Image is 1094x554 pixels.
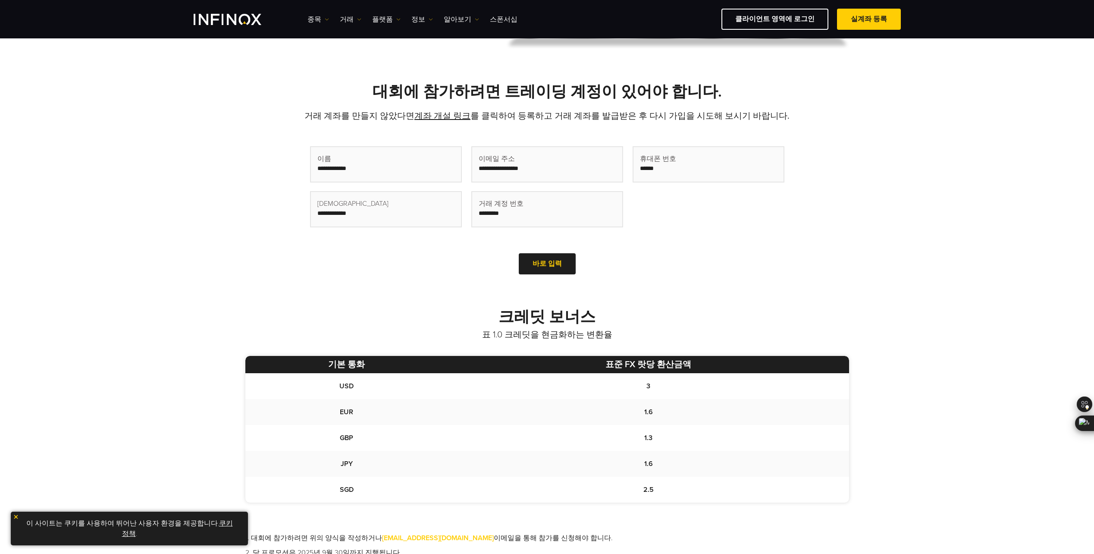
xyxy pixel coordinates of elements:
img: yellow close icon [13,514,19,520]
p: 이 사이트는 쿠키를 사용하여 뛰어난 사용자 환경을 제공합니다. . [15,516,244,541]
td: 1.3 [448,425,849,451]
a: 실계좌 등록 [837,9,901,30]
a: [EMAIL_ADDRESS][DOMAIN_NAME] [382,534,494,542]
strong: 대회에 참가하려면 트레이딩 계정이 있어야 합니다. [373,82,722,101]
td: GBP [245,425,448,451]
p: 표 1.0 크레딧을 현금화하는 변환율 [245,329,849,341]
span: 휴대폰 번호 [640,154,676,164]
td: 2.5 [448,477,849,503]
a: 정보 [411,14,433,25]
li: 1. 대회에 참가하려면 위의 양식을 작성하거나 이메일을 통해 참가를 신청해야 합니다. [245,533,849,543]
a: INFINOX Logo [194,14,282,25]
td: 1.6 [448,451,849,477]
a: 스폰서십 [490,14,517,25]
a: 클라이언트 영역에 로그인 [721,9,828,30]
th: 표준 FX 랏당 환산금액 [448,356,849,373]
a: 계좌 개설 링크 [414,111,470,121]
td: USD [245,373,448,399]
span: [DEMOGRAPHIC_DATA] [317,198,389,209]
td: 3 [448,373,849,399]
td: 1.6 [448,399,849,425]
a: 바로 입력 [519,253,576,274]
a: 거래 [340,14,361,25]
td: SGD [245,477,448,503]
p: 거래 계좌를 만들지 않았다면 를 클릭하여 등록하고 거래 계좌를 발급받은 후 다시 가입을 시도해 보시기 바랍니다. [245,110,849,122]
span: 이메일 주소 [479,154,515,164]
td: JPY [245,451,448,477]
span: 이름 [317,154,331,164]
td: EUR [245,399,448,425]
a: 알아보기 [444,14,479,25]
a: 플랫폼 [372,14,401,25]
a: 종목 [307,14,329,25]
span: 거래 계정 번호 [479,198,523,209]
th: 기본 통화 [245,356,448,373]
strong: 크레딧 보너스 [498,308,596,326]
